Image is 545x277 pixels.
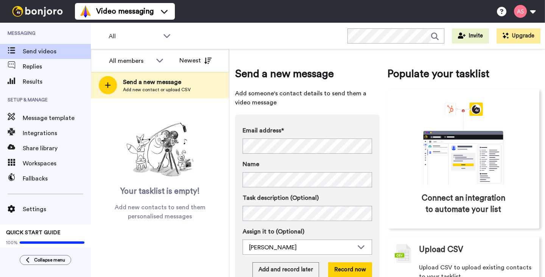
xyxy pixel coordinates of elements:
span: Populate your tasklist [387,66,539,81]
div: [PERSON_NAME] [249,243,353,252]
button: Upgrade [497,28,540,44]
span: Send a new message [235,66,380,81]
span: Add new contact or upload CSV [123,87,191,93]
img: csv-grey.png [395,244,411,263]
span: Your tasklist is empty! [120,186,200,197]
span: Collapse menu [34,257,65,263]
span: QUICK START GUIDE [6,230,61,235]
button: Invite [452,28,489,44]
button: Newest [174,53,217,68]
span: Integrations [23,129,91,138]
div: All members [109,56,152,65]
label: Assign it to (Optional) [243,227,372,236]
img: vm-color.svg [79,5,92,17]
div: animation [406,103,520,185]
span: 100% [6,240,18,246]
span: Share library [23,144,91,153]
span: Settings [23,205,91,214]
button: Collapse menu [20,255,71,265]
span: Fallbacks [23,174,91,183]
span: All [109,32,159,41]
span: Add someone's contact details to send them a video message [235,89,380,107]
span: Connect an integration to automate your list [419,193,507,215]
span: Workspaces [23,159,91,168]
label: Task description (Optional) [243,193,372,202]
span: Send a new message [123,78,191,87]
span: Replies [23,62,91,71]
span: Upload CSV [419,244,463,255]
label: Email address* [243,126,372,135]
span: Video messaging [96,6,154,17]
span: Name [243,160,259,169]
img: ready-set-action.png [122,120,198,180]
img: bj-logo-header-white.svg [9,6,66,17]
span: Message template [23,114,91,123]
span: Add new contacts to send them personalised messages [102,203,218,221]
span: Results [23,77,91,86]
span: Send videos [23,47,91,56]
